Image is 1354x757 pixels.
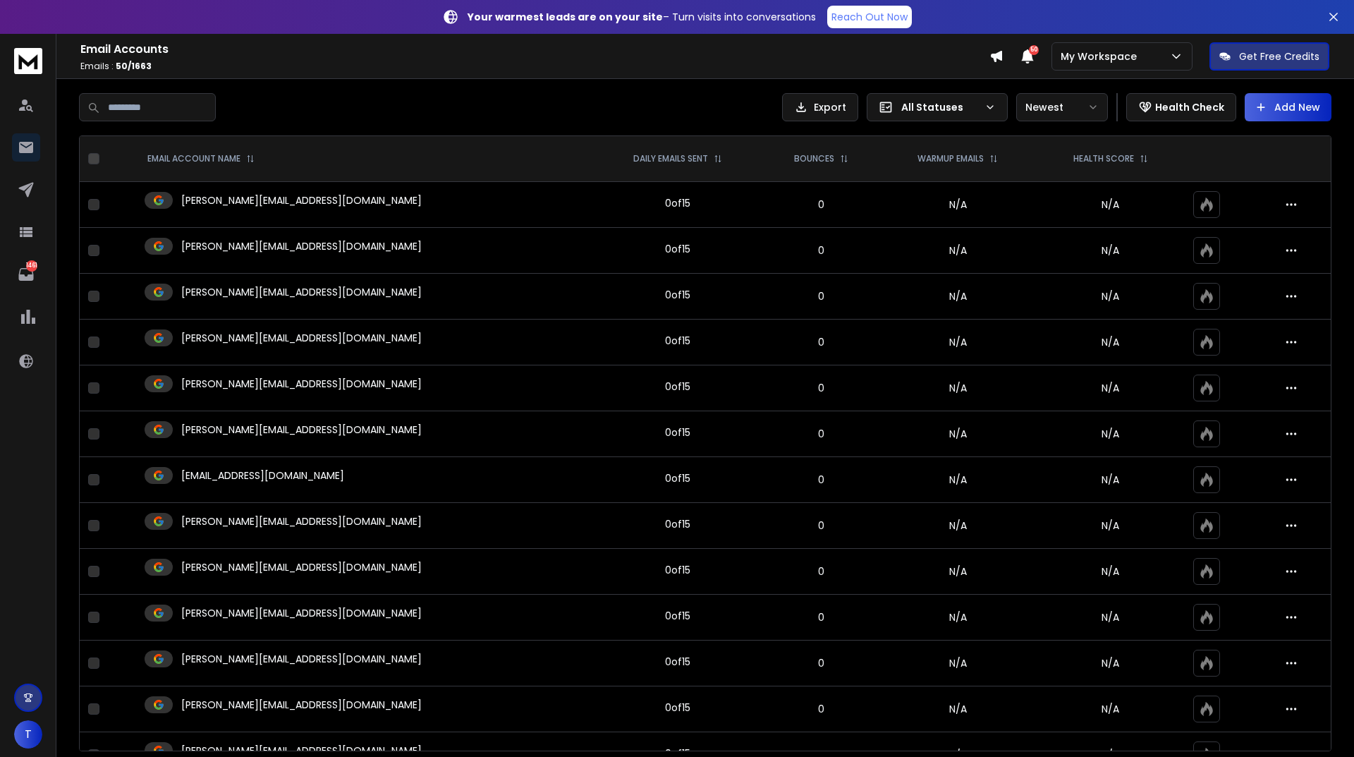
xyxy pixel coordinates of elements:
button: Get Free Credits [1209,42,1329,71]
p: All Statuses [901,100,979,114]
div: 0 of 15 [665,242,690,256]
p: N/A [1045,656,1176,670]
img: logo [14,48,42,74]
p: [PERSON_NAME][EMAIL_ADDRESS][DOMAIN_NAME] [181,652,422,666]
span: 50 / 1663 [116,60,152,72]
p: 0 [771,198,871,212]
h1: Email Accounts [80,41,989,58]
p: N/A [1045,335,1176,349]
td: N/A [879,686,1036,732]
td: N/A [879,641,1036,686]
div: 0 of 15 [665,609,690,623]
p: 0 [771,564,871,579]
div: 0 of 15 [665,196,690,210]
p: [EMAIL_ADDRESS][DOMAIN_NAME] [181,468,344,483]
p: N/A [1045,381,1176,395]
p: 0 [771,243,871,258]
td: N/A [879,228,1036,274]
p: [PERSON_NAME][EMAIL_ADDRESS][DOMAIN_NAME] [181,514,422,528]
p: [PERSON_NAME][EMAIL_ADDRESS][DOMAIN_NAME] [181,698,422,712]
p: 0 [771,381,871,395]
div: 0 of 15 [665,701,690,715]
p: WARMUP EMAILS [917,153,984,164]
p: Health Check [1155,100,1224,114]
p: N/A [1045,243,1176,258]
p: [PERSON_NAME][EMAIL_ADDRESS][DOMAIN_NAME] [181,239,422,253]
button: T [14,720,42,749]
p: N/A [1045,198,1176,212]
p: – Turn visits into conversations [468,10,816,24]
p: BOUNCES [794,153,834,164]
td: N/A [879,320,1036,365]
p: 0 [771,473,871,487]
td: N/A [879,411,1036,457]
p: Emails : [80,61,989,72]
p: [PERSON_NAME][EMAIL_ADDRESS][DOMAIN_NAME] [181,560,422,574]
p: 0 [771,656,871,670]
p: N/A [1045,289,1176,303]
p: N/A [1045,610,1176,624]
div: 0 of 15 [665,288,690,302]
p: N/A [1045,473,1176,487]
p: N/A [1045,564,1176,579]
div: 0 of 15 [665,380,690,394]
p: 0 [771,610,871,624]
td: N/A [879,274,1036,320]
p: 1461 [26,260,37,272]
p: [PERSON_NAME][EMAIL_ADDRESS][DOMAIN_NAME] [181,285,422,299]
p: Reach Out Now [831,10,908,24]
td: N/A [879,457,1036,503]
button: Health Check [1126,93,1236,121]
td: N/A [879,365,1036,411]
p: 0 [771,335,871,349]
p: 0 [771,519,871,533]
div: 0 of 15 [665,334,690,348]
p: N/A [1045,519,1176,533]
div: 0 of 15 [665,425,690,440]
div: EMAIL ACCOUNT NAME [147,153,255,164]
td: N/A [879,595,1036,641]
p: 0 [771,289,871,303]
td: N/A [879,549,1036,595]
div: 0 of 15 [665,655,690,669]
a: 1461 [12,260,40,289]
td: N/A [879,182,1036,228]
button: Export [782,93,858,121]
p: DAILY EMAILS SENT [633,153,708,164]
p: HEALTH SCORE [1073,153,1134,164]
p: 0 [771,702,871,716]
a: Reach Out Now [827,6,912,28]
p: [PERSON_NAME][EMAIL_ADDRESS][DOMAIN_NAME] [181,193,422,207]
button: Add New [1245,93,1331,121]
p: [PERSON_NAME][EMAIL_ADDRESS][DOMAIN_NAME] [181,331,422,345]
div: 0 of 15 [665,471,690,485]
p: [PERSON_NAME][EMAIL_ADDRESS][DOMAIN_NAME] [181,423,422,437]
p: N/A [1045,427,1176,441]
p: 0 [771,427,871,441]
p: Get Free Credits [1239,49,1319,63]
div: 0 of 15 [665,563,690,577]
td: N/A [879,503,1036,549]
span: 50 [1029,45,1039,55]
p: [PERSON_NAME][EMAIL_ADDRESS][DOMAIN_NAME] [181,377,422,391]
div: 0 of 15 [665,517,690,531]
p: [PERSON_NAME][EMAIL_ADDRESS][DOMAIN_NAME] [181,606,422,620]
strong: Your warmest leads are on your site [468,10,663,24]
p: My Workspace [1061,49,1142,63]
button: Newest [1016,93,1108,121]
p: N/A [1045,702,1176,716]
